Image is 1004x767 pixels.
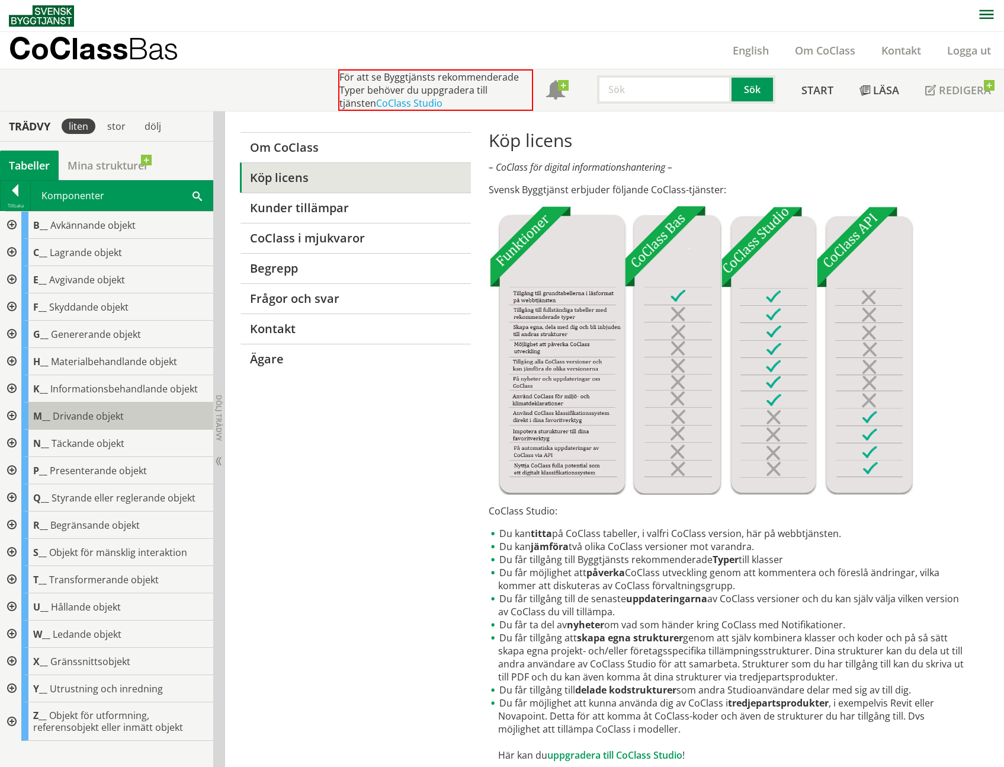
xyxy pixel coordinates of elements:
span: Täckande objekt [52,437,124,450]
span: Y__ [33,682,47,695]
a: CoClass i mjukvaror [240,223,470,253]
span: Styrande eller reglerande objekt [52,491,195,504]
span: Q__ [33,491,49,504]
span: Skyddande objekt [49,301,129,314]
h1: Köp licens [489,130,968,151]
span: Begränsande objekt [50,519,140,532]
span: Z__ [33,709,47,722]
span: Drivande objekt [53,410,124,423]
div: För att se Byggtjänsts rekommenderade Typer behöver du uppgradera till tjänsten [338,69,533,111]
span: K__ [33,382,48,395]
div: liten [62,119,95,134]
span: H__ [33,355,49,368]
div: Tillbaka [1,201,30,210]
li: Du kan på CoClass tabeller, i valfri CoClass version, här på webbtjänsten. [489,527,968,540]
span: Lagrande objekt [50,246,122,259]
a: Redigera [912,69,1004,111]
span: B__ [33,219,48,232]
a: Begrepp [240,253,470,283]
div: stor [100,119,133,134]
strong: skapa egna strukturer [577,631,683,644]
li: Du får ta del av om vad som händer kring CoClass med Notifikationer. [489,618,968,631]
em: – CoClass för digital informationshantering – [489,161,672,174]
div: Komponenter [31,181,213,210]
span: P__ [33,464,47,477]
span: X__ [33,655,48,668]
img: Svensk Byggtjänst [9,5,74,27]
span: F__ [33,301,47,314]
a: Kunder tillämpar [240,193,470,223]
a: Ägare [240,344,470,374]
p: CoClass Studio: [489,504,968,517]
a: CoClassBas [9,32,204,69]
li: Du får möjlighet att CoClass utveckling genom att kommentera och föreslå ändringar, vilka kommer ... [489,566,968,592]
strong: Typer [713,553,739,566]
span: Materialbehandlande objekt [51,355,177,368]
a: Frågor och svar [240,283,470,314]
strong: tredjepartsprodukter [728,696,829,710]
span: Ledande objekt [53,628,121,641]
span: Avgivande objekt [49,273,125,286]
strong: titta [531,527,552,540]
span: Transformerande objekt [49,573,159,586]
a: Mina strukturer [59,151,158,180]
span: E__ [33,273,47,286]
span: Informationsbehandlande objekt [50,382,198,395]
span: G__ [33,328,49,341]
a: Om CoClass [782,43,868,57]
strong: nyheter [567,618,604,631]
span: Notifikationer [546,82,565,101]
p: CoClass [9,41,178,55]
a: Kontakt [868,43,934,57]
a: Start [788,69,846,111]
a: Köp licens [240,162,470,193]
strong: påverka [586,566,625,579]
strong: jämföra [531,540,569,553]
img: Tjnster-Tabell_CoClassBas-Studio-API2022-12-22.jpg [489,206,913,495]
span: Objekt för utformning, referensobjekt eller inmätt objekt [33,709,183,734]
strong: uppdateringarna [626,592,707,605]
span: Läsa [873,83,899,97]
li: Du får tillgång till som andra Studioanvändare delar med sig av till dig. [489,683,968,696]
a: Kontakt [240,314,470,344]
span: S__ [33,546,47,559]
strong: delade kodstrukturer [575,683,676,696]
li: Du får möjlighet att kunna använda dig av CoClass i , i exempelvis Revit eller Novapoint. Detta f... [489,696,968,762]
span: Presenterande objekt [50,464,147,477]
span: C__ [33,246,47,259]
span: Avkännande objekt [50,219,136,232]
button: Sök [732,75,775,104]
span: R__ [33,519,48,532]
span: Objekt för mänsklig interaktion [49,546,187,559]
div: dölj [137,119,168,134]
a: uppgradera till CoClass Studio [547,749,682,762]
span: U__ [33,600,49,613]
a: Läsa [846,69,912,111]
a: English [720,43,782,57]
span: Redigera [939,83,991,97]
span: T__ [33,573,47,586]
span: M__ [33,410,50,423]
p: Svensk Byggtjänst erbjuder följande CoClass-tjänster: [489,183,968,196]
div: Trädvy [2,120,57,133]
span: Dölj trädvy [214,395,224,441]
a: Om CoClass [240,132,470,162]
span: Gränssnittsobjekt [50,655,130,668]
a: CoClass Studio [376,97,442,110]
li: Du får tillgång till Byggtjänsts rekommenderade till klasser [489,553,968,566]
li: Du får tillgång att genom att själv kombinera klasser och koder och på så sätt skapa egna projekt... [489,631,968,683]
span: Sök i tabellen [193,189,202,202]
li: Du får tillgång till de senaste av CoClass versioner och du kan själv välja vilken version av CoC... [489,592,968,618]
li: Du kan två olika CoClass versioner mot varandra. [489,540,968,553]
input: Sök [597,75,732,104]
span: Utrustning och inredning [50,682,163,695]
span: Hållande objekt [51,600,121,613]
a: Logga ut [934,43,1004,57]
span: W__ [33,628,50,641]
span: Bas [128,31,178,66]
span: Start [801,83,833,97]
span: Genererande objekt [51,328,141,341]
span: N__ [33,437,49,450]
